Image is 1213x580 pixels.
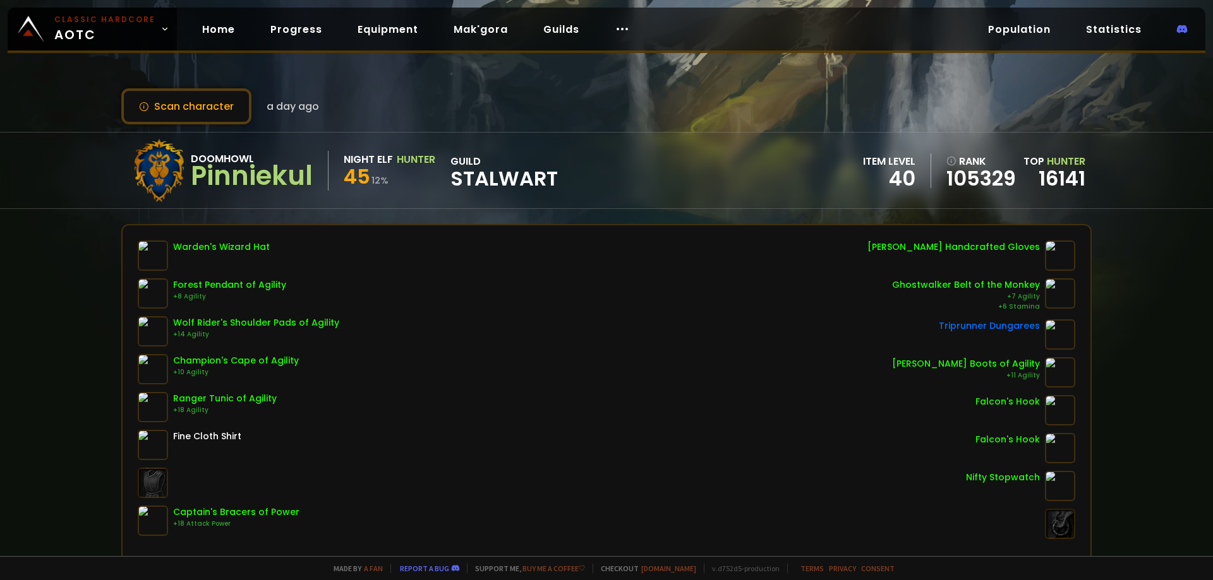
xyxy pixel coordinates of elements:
div: rank [946,153,1016,169]
a: 16141 [1039,164,1085,192]
div: 40 [863,169,915,188]
div: guild [450,153,558,188]
a: a fan [364,564,383,573]
a: Progress [260,16,332,42]
img: item-7552 [1045,395,1075,425]
img: item-9631 [1045,240,1075,271]
span: AOTC [54,14,155,44]
div: Warden's Wizard Hat [173,240,270,254]
span: Checkout [593,564,696,573]
div: Captain's Bracers of Power [173,506,299,519]
img: item-7493 [138,506,168,536]
div: Falcon's Hook [975,395,1040,408]
a: Mak'gora [444,16,518,42]
a: 105329 [946,169,1016,188]
a: Equipment [347,16,428,42]
img: item-2820 [1045,471,1075,501]
div: Fine Cloth Shirt [173,430,241,443]
div: Top [1023,153,1085,169]
img: item-14604 [138,240,168,271]
img: item-7552 [1045,433,1075,463]
img: item-7477 [138,392,168,422]
img: item-9856 [1045,357,1075,388]
a: Guilds [533,16,589,42]
a: [DOMAIN_NAME] [641,564,696,573]
a: Consent [861,564,895,573]
div: +6 Stamina [892,302,1040,312]
div: Forest Pendant of Agility [173,278,286,292]
a: Report a bug [400,564,449,573]
img: item-859 [138,430,168,460]
div: Hunter [397,151,435,167]
div: Triprunner Dungarees [939,319,1040,333]
div: +14 Agility [173,329,339,340]
div: Ghostwalker Belt of the Monkey [892,278,1040,292]
div: Nifty Stopwatch [966,471,1040,484]
div: Night Elf [344,151,393,167]
div: Wolf Rider's Shoulder Pads of Agility [173,316,339,329]
img: item-15375 [138,316,168,346]
span: v. d752d5 - production [704,564,780,573]
img: item-9624 [1045,319,1075,350]
div: +18 Attack Power [173,519,299,529]
div: +18 Agility [173,405,277,415]
a: Home [192,16,245,42]
small: Classic Hardcore [54,14,155,25]
div: item level [863,153,915,169]
span: Made by [326,564,383,573]
span: a day ago [267,98,319,114]
small: 12 % [371,174,389,187]
a: Terms [800,564,824,573]
span: Stalwart [450,169,558,188]
div: +8 Agility [173,292,286,302]
div: +10 Agility [173,367,299,377]
a: Classic HardcoreAOTC [8,8,177,50]
button: Scan character [121,88,251,124]
img: item-15148 [1045,278,1075,309]
div: Falcon's Hook [975,433,1040,446]
span: Hunter [1047,154,1085,169]
div: Pinniekul [191,167,313,186]
div: +7 Agility [892,292,1040,302]
div: [PERSON_NAME] Handcrafted Gloves [867,240,1040,254]
span: Support me, [467,564,585,573]
a: Buy me a coffee [522,564,585,573]
div: Ranger Tunic of Agility [173,392,277,405]
div: Doomhowl [191,151,313,167]
img: item-12040 [138,278,168,309]
div: [PERSON_NAME] Boots of Agility [892,357,1040,370]
a: Population [978,16,1061,42]
span: 45 [344,162,370,191]
div: +11 Agility [892,370,1040,381]
img: item-7544 [138,354,168,384]
div: Champion's Cape of Agility [173,354,299,367]
a: Statistics [1076,16,1152,42]
a: Privacy [829,564,856,573]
